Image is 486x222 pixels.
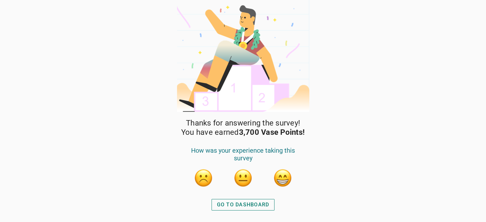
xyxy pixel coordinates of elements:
[217,201,269,209] div: GO TO DASHBOARD
[184,147,303,168] div: How was your experience taking this survey
[212,199,275,211] button: GO TO DASHBOARD
[239,128,305,137] strong: 3,700 Vase Points!
[186,119,300,128] span: Thanks for answering the survey!
[181,128,305,137] span: You have earned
